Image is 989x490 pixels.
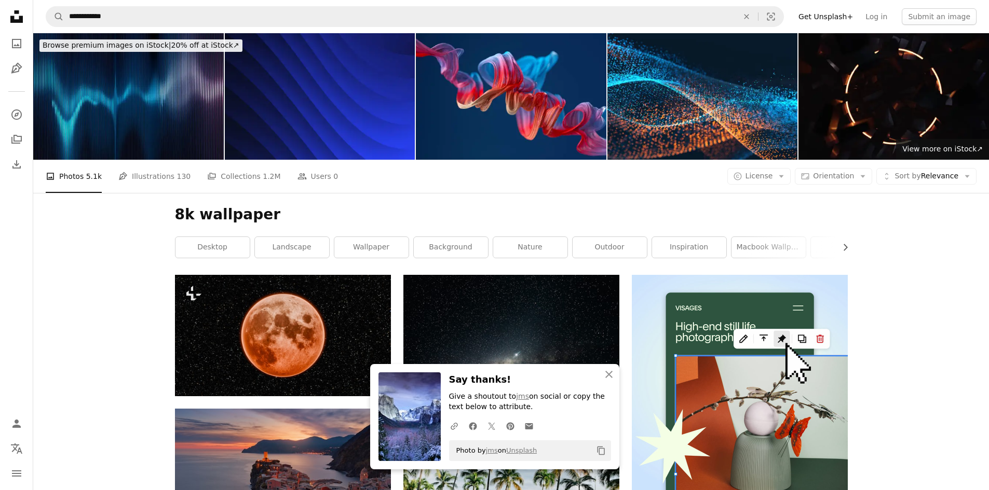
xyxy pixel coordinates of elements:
[6,154,27,175] a: Download History
[416,33,606,160] img: colorful wavy object
[449,372,611,387] h3: Say thanks!
[811,237,885,258] a: mac
[46,6,784,27] form: Find visuals sitewide
[39,39,242,52] div: 20% off at iStock ↗
[798,33,989,160] img: Cracks in a dark material with flying fragments and a glowing circle in the center background for...
[795,168,872,185] button: Orientation
[177,171,191,182] span: 130
[207,160,280,193] a: Collections 1.2M
[895,172,920,180] span: Sort by
[876,168,977,185] button: Sort byRelevance
[836,237,848,258] button: scroll list to the right
[607,33,798,160] img: Colorful background
[175,237,250,258] a: desktop
[43,41,171,49] span: Browse premium images on iStock |
[414,237,488,258] a: background
[493,237,567,258] a: nature
[464,415,482,436] a: Share on Facebook
[6,438,27,459] button: Language
[6,33,27,54] a: Photos
[516,392,529,400] a: jms
[46,7,64,26] button: Search Unsplash
[449,391,611,412] p: Give a shoutout to on social or copy the text below to attribute.
[33,33,224,160] img: Sound wave
[175,475,391,485] a: aerial view of village on mountain cliff during orange sunset
[506,446,537,454] a: Unsplash
[6,104,27,125] a: Explore
[255,237,329,258] a: landscape
[896,139,989,160] a: View more on iStock↗
[731,237,806,258] a: macbook wallpaper
[403,275,619,419] img: silhouette of off-road car
[6,129,27,150] a: Collections
[486,446,498,454] a: jms
[333,171,338,182] span: 0
[652,237,726,258] a: inspiration
[520,415,538,436] a: Share over email
[592,442,610,459] button: Copy to clipboard
[33,33,249,58] a: Browse premium images on iStock|20% off at iStock↗
[403,342,619,352] a: silhouette of off-road car
[175,205,848,224] h1: 8k wallpaper
[859,8,893,25] a: Log in
[727,168,791,185] button: License
[758,7,783,26] button: Visual search
[501,415,520,436] a: Share on Pinterest
[175,331,391,340] a: A full moon is seen in the night sky
[451,442,537,459] span: Photo by on
[334,237,409,258] a: wallpaper
[573,237,647,258] a: outdoor
[225,33,415,160] img: Abstract black-blue gradient lines: Thick flowing plastic stripes in a digitally animated 2D grap...
[735,7,758,26] button: Clear
[895,171,958,181] span: Relevance
[902,145,983,153] span: View more on iStock ↗
[6,463,27,484] button: Menu
[175,275,391,396] img: A full moon is seen in the night sky
[6,413,27,434] a: Log in / Sign up
[6,58,27,79] a: Illustrations
[482,415,501,436] a: Share on Twitter
[813,172,854,180] span: Orientation
[118,160,191,193] a: Illustrations 130
[746,172,773,180] span: License
[263,171,280,182] span: 1.2M
[902,8,977,25] button: Submit an image
[297,160,338,193] a: Users 0
[792,8,859,25] a: Get Unsplash+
